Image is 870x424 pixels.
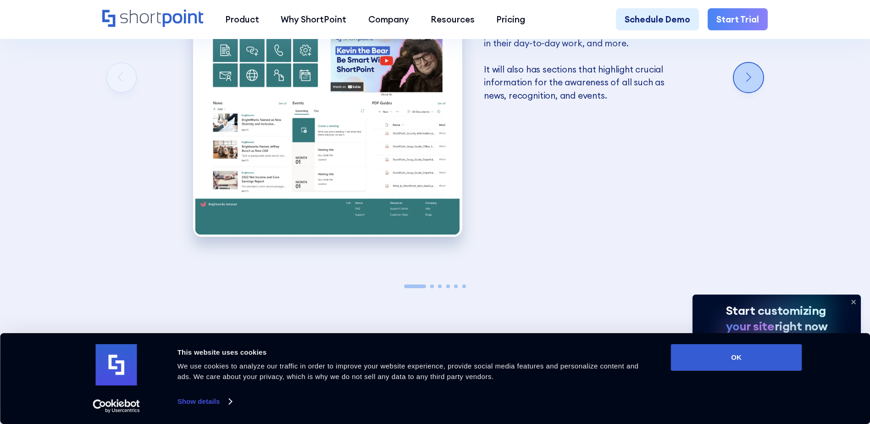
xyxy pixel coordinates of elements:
span: Go to slide 1 [404,285,426,288]
span: Go to slide 2 [430,285,434,288]
span: Go to slide 4 [446,285,450,288]
span: We use cookies to analyze our traffic in order to improve your website experience, provide social... [177,362,639,380]
a: Schedule Demo [616,8,699,30]
a: Show details [177,395,232,408]
a: Resources [420,8,485,30]
a: Company [357,8,420,30]
div: This website uses cookies [177,347,650,358]
a: Usercentrics Cookiebot - opens in a new window [76,399,156,413]
a: Start Trial [708,8,768,30]
button: OK [671,344,802,371]
div: Product [225,13,259,26]
div: Resources [431,13,475,26]
a: Product [214,8,270,30]
a: Why ShortPoint [270,8,357,30]
img: logo [96,344,137,385]
span: Go to slide 5 [454,285,458,288]
a: Pricing [486,8,536,30]
span: Go to slide 6 [462,285,466,288]
div: Why ShortPoint [281,13,346,26]
span: Go to slide 3 [438,285,442,288]
div: Company [368,13,409,26]
div: Pricing [496,13,525,26]
div: Next slide [734,63,763,92]
a: Home [102,10,204,28]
